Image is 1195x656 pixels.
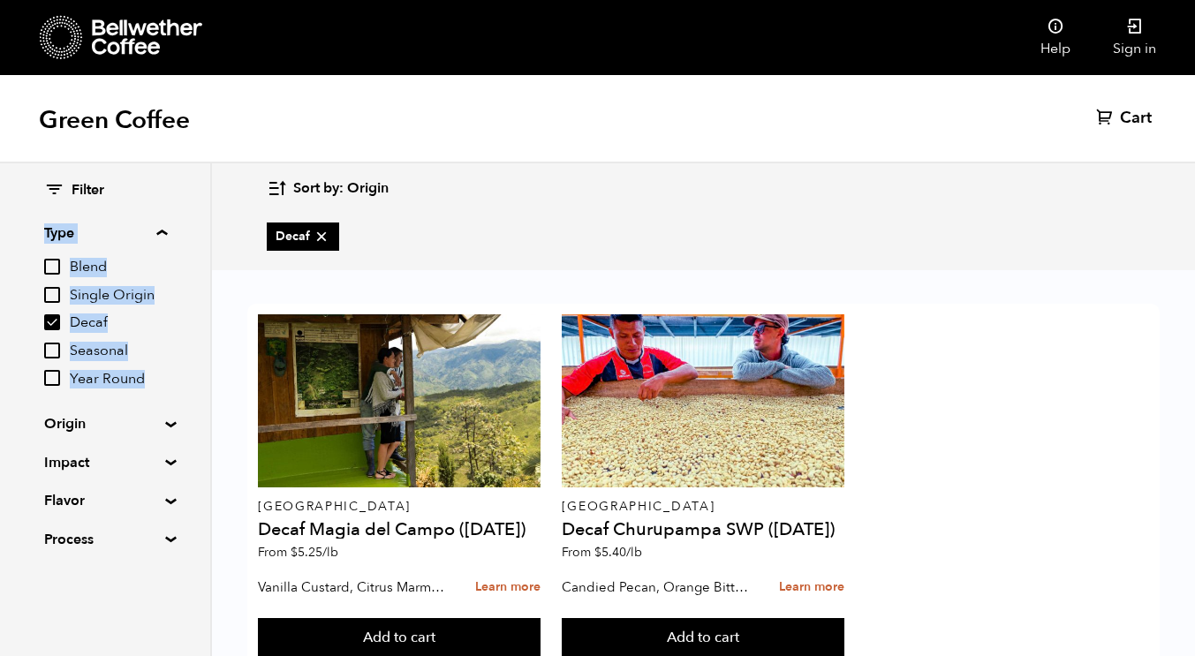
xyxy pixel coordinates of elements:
[44,370,60,386] input: Year Round
[258,501,541,513] p: [GEOGRAPHIC_DATA]
[44,259,60,275] input: Blend
[562,501,844,513] p: [GEOGRAPHIC_DATA]
[258,544,338,561] span: From
[276,228,330,245] span: Decaf
[70,313,167,333] span: Decaf
[562,521,844,539] h4: Decaf Churupampa SWP ([DATE])
[44,314,60,330] input: Decaf
[72,181,104,200] span: Filter
[44,343,60,358] input: Seasonal
[291,544,338,561] bdi: 5.25
[267,168,389,209] button: Sort by: Origin
[44,413,166,434] summary: Origin
[70,342,167,361] span: Seasonal
[562,574,754,600] p: Candied Pecan, Orange Bitters, Molasses
[291,544,298,561] span: $
[322,544,338,561] span: /lb
[258,521,541,539] h4: Decaf Magia del Campo ([DATE])
[44,452,166,473] summary: Impact
[1120,108,1152,129] span: Cart
[626,544,642,561] span: /lb
[1096,108,1156,129] a: Cart
[39,104,190,136] h1: Green Coffee
[258,574,450,600] p: Vanilla Custard, Citrus Marmalade, Caramel
[293,179,389,199] span: Sort by: Origin
[594,544,642,561] bdi: 5.40
[44,222,167,244] summary: Type
[779,569,844,607] a: Learn more
[70,370,167,389] span: Year Round
[562,544,642,561] span: From
[594,544,601,561] span: $
[475,569,541,607] a: Learn more
[44,529,166,550] summary: Process
[70,258,167,277] span: Blend
[44,287,60,303] input: Single Origin
[44,490,166,511] summary: Flavor
[70,286,167,305] span: Single Origin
